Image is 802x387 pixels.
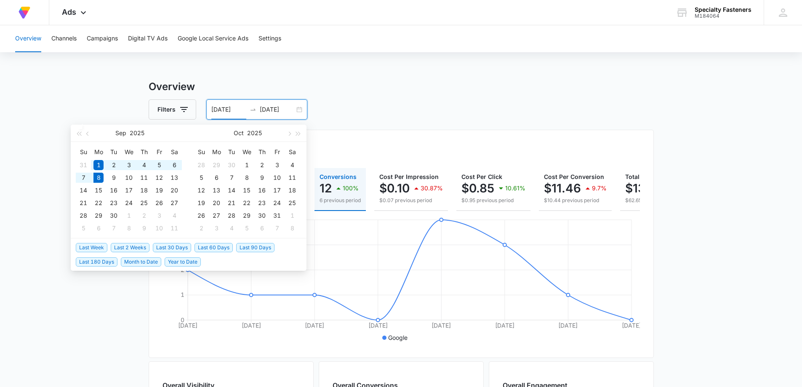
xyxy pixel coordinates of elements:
div: 16 [109,185,119,195]
td: 2025-11-02 [194,222,209,235]
div: 14 [78,185,88,195]
div: 1 [242,160,252,170]
tspan: [DATE] [495,322,514,329]
th: Su [76,145,91,159]
h3: Overview [149,79,654,94]
span: Total Spend [625,173,660,180]
td: 2025-09-30 [224,159,239,171]
div: 12 [196,185,206,195]
div: 7 [109,223,119,233]
td: 2025-09-29 [91,209,106,222]
td: 2025-10-10 [152,222,167,235]
td: 2025-09-12 [152,171,167,184]
td: 2025-10-15 [239,184,254,197]
div: 11 [287,173,297,183]
td: 2025-09-07 [76,171,91,184]
div: 17 [124,185,134,195]
div: 28 [78,211,88,221]
button: Digital TV Ads [128,25,168,52]
div: 5 [154,160,164,170]
span: Last 90 Days [236,243,274,252]
td: 2025-10-02 [136,209,152,222]
div: 9 [257,173,267,183]
span: swap-right [250,106,256,113]
td: 2025-09-02 [106,159,121,171]
div: 1 [287,211,297,221]
td: 2025-09-08 [91,171,106,184]
td: 2025-10-28 [224,209,239,222]
td: 2025-10-29 [239,209,254,222]
span: Last 60 Days [195,243,233,252]
td: 2025-10-21 [224,197,239,209]
span: Ads [62,8,76,16]
div: 30 [226,160,237,170]
div: 20 [211,198,221,208]
div: 19 [154,185,164,195]
td: 2025-09-22 [91,197,106,209]
div: 24 [124,198,134,208]
div: 29 [211,160,221,170]
div: account name [695,6,751,13]
p: $62.65 previous period [625,197,704,204]
td: 2025-09-17 [121,184,136,197]
div: 10 [154,223,164,233]
p: 6 previous period [320,197,361,204]
td: 2025-10-05 [194,171,209,184]
td: 2025-09-10 [121,171,136,184]
td: 2025-11-01 [285,209,300,222]
div: 6 [211,173,221,183]
td: 2025-10-20 [209,197,224,209]
td: 2025-10-23 [254,197,269,209]
div: 6 [257,223,267,233]
td: 2025-09-11 [136,171,152,184]
th: Tu [106,145,121,159]
th: Mo [91,145,106,159]
td: 2025-10-09 [254,171,269,184]
button: Google Local Service Ads [178,25,248,52]
td: 2025-10-08 [239,171,254,184]
div: 22 [242,198,252,208]
td: 2025-10-04 [285,159,300,171]
td: 2025-11-08 [285,222,300,235]
div: 8 [287,223,297,233]
tspan: [DATE] [622,322,641,329]
div: 7 [272,223,282,233]
p: $10.44 previous period [544,197,607,204]
div: 11 [139,173,149,183]
tspan: [DATE] [305,322,324,329]
td: 2025-09-16 [106,184,121,197]
th: Fr [152,145,167,159]
div: 27 [211,211,221,221]
input: End date [260,105,295,114]
button: Channels [51,25,77,52]
span: Last Week [76,243,107,252]
div: 26 [196,211,206,221]
button: 2025 [130,125,144,141]
td: 2025-09-03 [121,159,136,171]
div: 5 [242,223,252,233]
th: Mo [209,145,224,159]
td: 2025-10-18 [285,184,300,197]
td: 2025-10-24 [269,197,285,209]
div: 28 [226,211,237,221]
td: 2025-09-23 [106,197,121,209]
div: 25 [287,198,297,208]
div: 21 [78,198,88,208]
p: 12 [320,181,332,195]
th: We [239,145,254,159]
td: 2025-10-11 [167,222,182,235]
span: to [250,106,256,113]
span: Last 30 Days [153,243,191,252]
td: 2025-10-26 [194,209,209,222]
div: 8 [124,223,134,233]
td: 2025-09-20 [167,184,182,197]
div: 7 [226,173,237,183]
input: Start date [211,105,246,114]
button: Overview [15,25,41,52]
div: 11 [169,223,179,233]
td: 2025-09-14 [76,184,91,197]
p: $0.07 previous period [379,197,443,204]
td: 2025-11-06 [254,222,269,235]
td: 2025-10-16 [254,184,269,197]
div: 15 [242,185,252,195]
